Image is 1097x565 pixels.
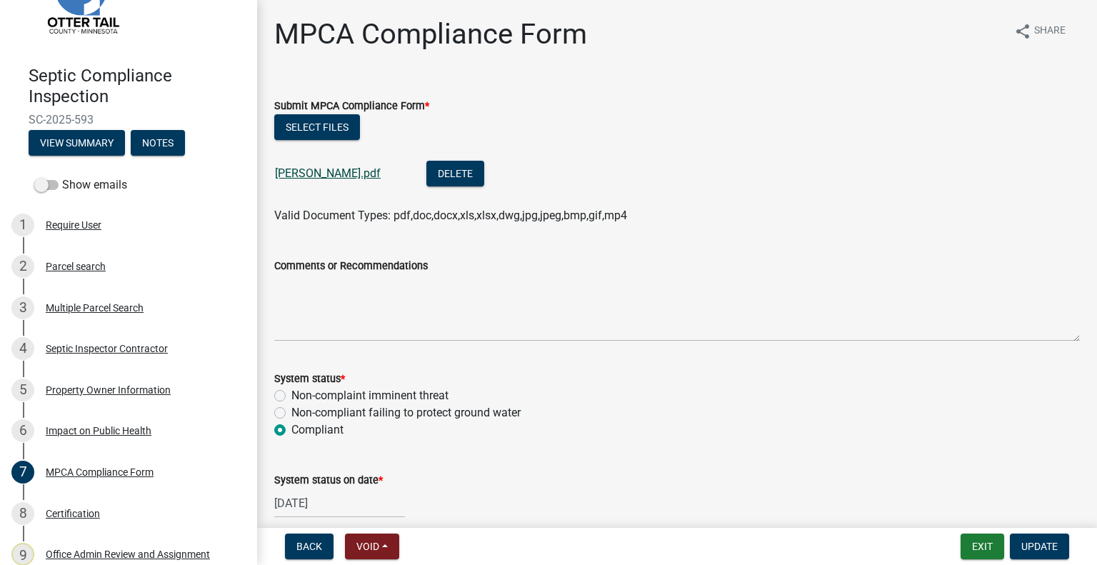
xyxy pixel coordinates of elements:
[345,534,399,559] button: Void
[46,467,154,477] div: MPCA Compliance Form
[1003,17,1077,45] button: shareShare
[11,419,34,442] div: 6
[29,130,125,156] button: View Summary
[46,509,100,519] div: Certification
[29,113,229,126] span: SC-2025-593
[291,421,344,439] label: Compliant
[1034,23,1066,40] span: Share
[11,337,34,360] div: 4
[274,209,627,222] span: Valid Document Types: pdf,doc,docx,xls,xlsx,dwg,jpg,jpeg,bmp,gif,mp4
[274,114,360,140] button: Select files
[11,296,34,319] div: 3
[29,138,125,149] wm-modal-confirm: Summary
[285,534,334,559] button: Back
[291,404,521,421] label: Non-compliant failing to protect ground water
[961,534,1004,559] button: Exit
[46,426,151,436] div: Impact on Public Health
[29,66,246,107] h4: Septic Compliance Inspection
[275,166,381,180] a: [PERSON_NAME].pdf
[11,379,34,401] div: 5
[426,161,484,186] button: Delete
[11,255,34,278] div: 2
[11,214,34,236] div: 1
[296,541,322,552] span: Back
[11,461,34,484] div: 7
[274,476,383,486] label: System status on date
[291,387,449,404] label: Non-complaint imminent threat
[34,176,127,194] label: Show emails
[46,385,171,395] div: Property Owner Information
[274,489,405,518] input: mm/dd/yyyy
[274,101,429,111] label: Submit MPCA Compliance Form
[426,168,484,181] wm-modal-confirm: Delete Document
[131,130,185,156] button: Notes
[274,17,587,51] h1: MPCA Compliance Form
[274,261,428,271] label: Comments or Recommendations
[46,261,106,271] div: Parcel search
[11,502,34,525] div: 8
[131,138,185,149] wm-modal-confirm: Notes
[1014,23,1031,40] i: share
[46,303,144,313] div: Multiple Parcel Search
[46,344,168,354] div: Septic Inspector Contractor
[46,220,101,230] div: Require User
[1021,541,1058,552] span: Update
[46,549,210,559] div: Office Admin Review and Assignment
[356,541,379,552] span: Void
[274,374,345,384] label: System status
[1010,534,1069,559] button: Update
